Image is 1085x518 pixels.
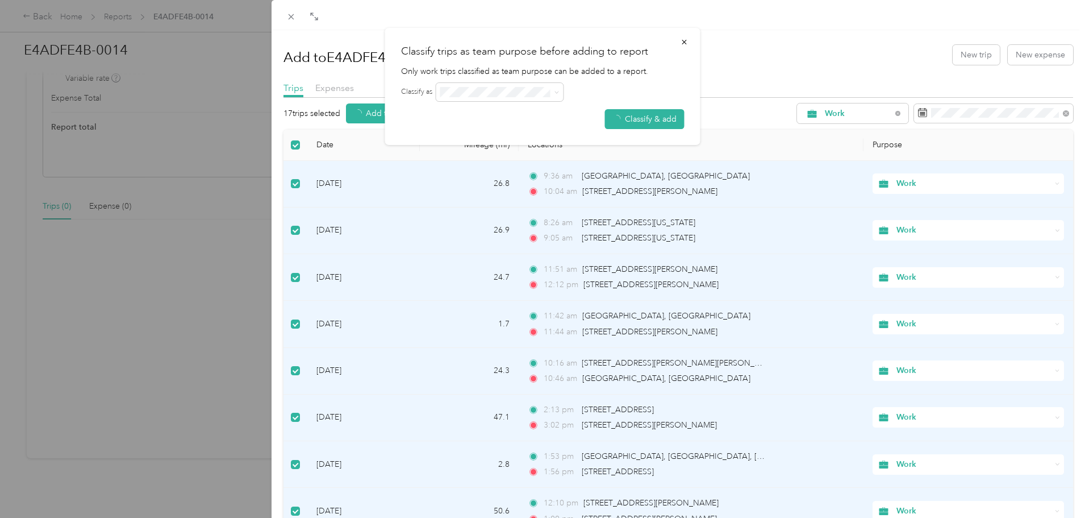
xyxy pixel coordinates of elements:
[307,441,420,488] td: [DATE]
[283,107,340,119] p: 17 trips selected
[544,232,576,245] span: 9:05 am
[582,311,750,321] span: [GEOGRAPHIC_DATA], [GEOGRAPHIC_DATA]
[401,44,685,59] h2: Classify trips as team purpose before adding to report
[544,279,578,291] span: 12:12 pm
[605,109,685,129] button: Classify & add
[582,420,717,430] span: [STREET_ADDRESS][PERSON_NAME]
[583,280,719,289] span: [STREET_ADDRESS][PERSON_NAME]
[896,318,1051,330] span: Work
[307,254,420,301] td: [DATE]
[544,357,576,370] span: 10:16 am
[544,466,576,478] span: 1:56 pm
[307,301,420,347] td: [DATE]
[283,82,303,93] span: Trips
[953,45,1000,65] button: New trip
[582,264,717,274] span: [STREET_ADDRESS][PERSON_NAME]
[582,405,654,415] span: [STREET_ADDRESS]
[544,310,577,322] span: 11:42 am
[544,326,577,338] span: 11:44 am
[544,450,576,463] span: 1:53 pm
[896,458,1051,471] span: Work
[307,130,420,161] th: Date
[582,451,836,461] span: [GEOGRAPHIC_DATA], [GEOGRAPHIC_DATA], [GEOGRAPHIC_DATA]
[420,395,519,441] td: 47.1
[519,130,863,161] th: Locations
[582,358,780,368] span: [STREET_ADDRESS][PERSON_NAME][PERSON_NAME]
[896,271,1051,284] span: Work
[825,110,891,118] span: Work
[583,498,719,508] span: [STREET_ADDRESS][PERSON_NAME]
[401,87,432,97] label: Classify as
[582,218,695,227] span: [STREET_ADDRESS][US_STATE]
[896,177,1051,190] span: Work
[544,170,576,183] span: 9:36 am
[307,208,420,254] td: [DATE]
[1008,45,1073,65] button: New expense
[582,171,750,181] span: [GEOGRAPHIC_DATA], [GEOGRAPHIC_DATA]
[420,208,519,254] td: 26.9
[896,411,1051,424] span: Work
[582,374,750,383] span: [GEOGRAPHIC_DATA], [GEOGRAPHIC_DATA]
[420,301,519,347] td: 1.7
[420,441,519,488] td: 2.8
[582,327,717,337] span: [STREET_ADDRESS][PERSON_NAME]
[401,65,685,77] p: Only work trips classified as team purpose can be added to a report.
[1021,454,1085,518] iframe: Everlance-gr Chat Button Frame
[582,233,695,243] span: [STREET_ADDRESS][US_STATE]
[346,103,424,123] button: Add to report
[544,217,576,229] span: 8:26 am
[896,364,1051,377] span: Work
[544,404,576,416] span: 2:13 pm
[863,130,1073,161] th: Purpose
[544,263,577,276] span: 11:51 am
[544,419,576,432] span: 3:02 pm
[283,44,431,71] h1: Add to E4ADFE4B-0014
[544,185,577,198] span: 10:04 am
[420,130,519,161] th: Mileage (mi)
[544,372,577,385] span: 10:46 am
[420,254,519,301] td: 24.7
[896,505,1051,517] span: Work
[544,497,578,509] span: 12:10 pm
[315,82,354,93] span: Expenses
[307,395,420,441] td: [DATE]
[582,187,717,196] span: [STREET_ADDRESS][PERSON_NAME]
[582,467,654,476] span: [STREET_ADDRESS]
[896,224,1051,237] span: Work
[420,348,519,395] td: 24.3
[420,161,519,208] td: 26.8
[307,161,420,208] td: [DATE]
[307,348,420,395] td: [DATE]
